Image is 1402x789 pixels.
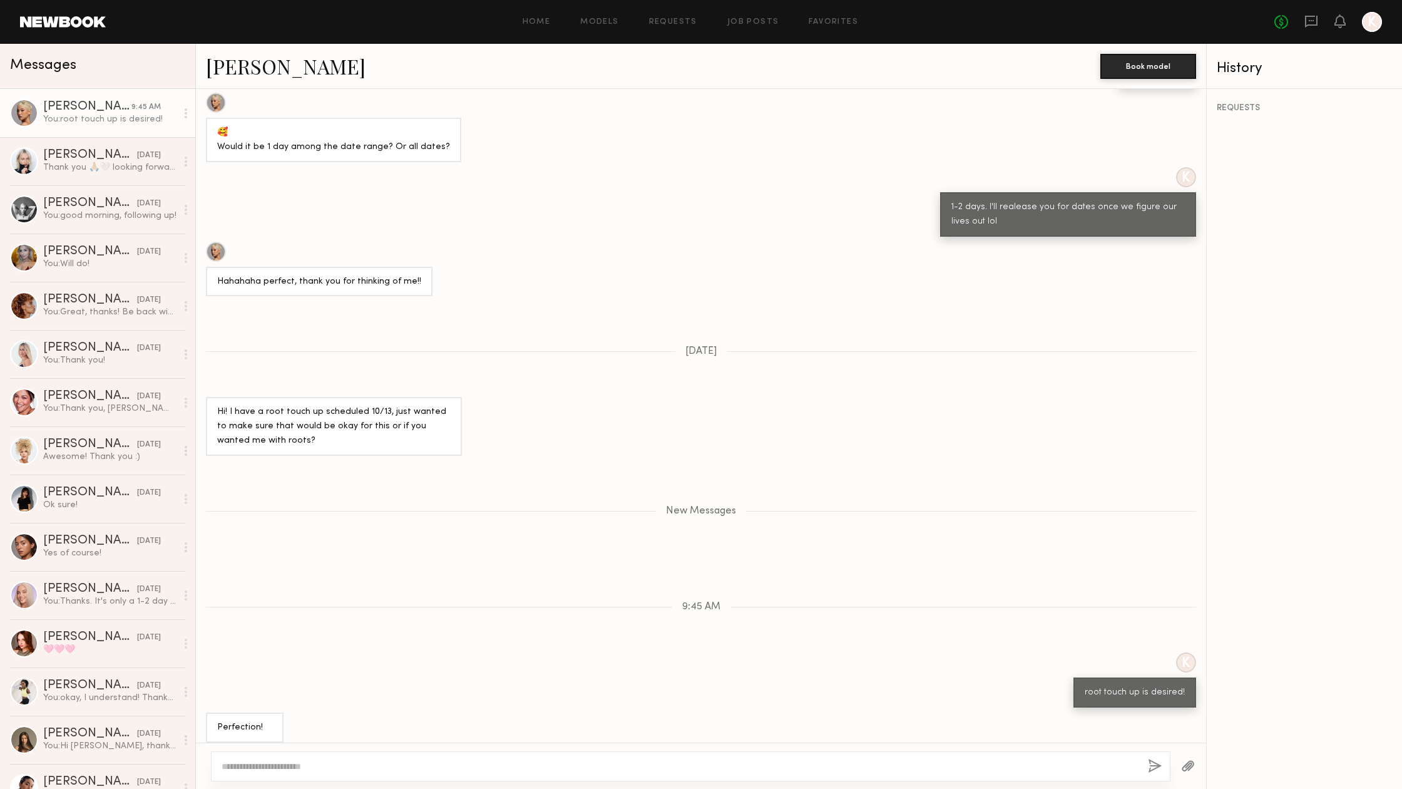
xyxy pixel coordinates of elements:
a: Home [523,18,551,26]
div: [PERSON_NAME] [43,728,137,740]
div: 9:45 AM [131,101,161,113]
div: Thank you 🙏🏼🤍 looking forward too ✨ [43,162,177,173]
div: REQUESTS [1217,104,1392,113]
div: [PERSON_NAME] [43,294,137,306]
div: 🥰 Would it be 1 day among the date range? Or all dates? [217,126,450,155]
div: [DATE] [137,294,161,306]
div: Yes of course! [43,547,177,559]
a: Favorites [809,18,858,26]
div: [PERSON_NAME] [43,438,137,451]
div: [PERSON_NAME] [43,197,137,210]
div: 1-2 days. I'll realease you for dates once we figure our lives out lol [951,200,1185,229]
div: [PERSON_NAME] [43,245,137,258]
div: [DATE] [137,246,161,258]
button: Book model [1100,54,1196,79]
span: 9:45 AM [682,602,720,612]
div: You: good morning, following up! [43,210,177,222]
div: [DATE] [137,584,161,596]
div: You: Thank you! [43,354,177,366]
a: K [1362,12,1382,32]
div: root touch up is desired! [1085,686,1185,700]
div: [DATE] [137,391,161,403]
div: [PERSON_NAME] [43,583,137,596]
a: Models [580,18,618,26]
div: [PERSON_NAME] [43,679,137,692]
div: [DATE] [137,776,161,788]
div: [DATE] [137,439,161,451]
div: You: Hi [PERSON_NAME], thanks for applying! My name is [PERSON_NAME]. Are you willing to transfor... [43,740,177,752]
div: [PERSON_NAME] [43,149,137,162]
div: [PERSON_NAME] [43,776,137,788]
div: You: Thank you, [PERSON_NAME]! [43,403,177,415]
span: New Messages [666,506,736,517]
div: [PERSON_NAME] [43,487,137,499]
div: You: root touch up is desired! [43,113,177,125]
div: History [1217,61,1392,76]
a: Job Posts [727,18,779,26]
div: You: Thanks. It's only a 1-2 day shoot, so I will release dates once we lock in a shoot date. [43,596,177,607]
div: Perfection! [217,721,272,735]
a: Requests [649,18,697,26]
div: You: Will do! [43,258,177,270]
div: [DATE] [137,150,161,162]
div: [PERSON_NAME] [43,342,137,354]
a: [PERSON_NAME] [206,53,366,80]
a: Book model [1100,60,1196,71]
div: Ok sure! [43,499,177,511]
div: [DATE] [137,632,161,644]
div: [PERSON_NAME] [43,101,131,113]
div: [PERSON_NAME] [43,631,137,644]
div: [DATE] [137,680,161,692]
span: [DATE] [685,346,717,357]
div: [DATE] [137,535,161,547]
div: [PERSON_NAME] [43,390,137,403]
span: Messages [10,58,76,73]
div: [DATE] [137,198,161,210]
div: 🩷🩷🩷 [43,644,177,656]
div: [PERSON_NAME] [43,535,137,547]
div: [DATE] [137,728,161,740]
div: [DATE] [137,487,161,499]
div: [DATE] [137,343,161,354]
div: You: Great, thanks! Be back with more this week. [43,306,177,318]
div: You: okay, I understand! Thanks Nura [43,692,177,704]
div: Hahahaha perfect, thank you for thinking of me!! [217,275,421,289]
div: Hi! I have a root touch up scheduled 10/13, just wanted to make sure that would be okay for this ... [217,405,451,448]
div: Awesome! Thank you :) [43,451,177,463]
